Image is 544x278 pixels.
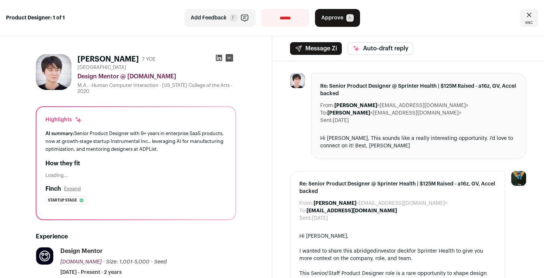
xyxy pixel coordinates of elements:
span: Startup stage [48,197,77,204]
span: AI summary: [45,131,74,136]
a: Close [520,9,538,27]
h2: How they fit [45,159,226,168]
b: [PERSON_NAME] [314,201,356,206]
div: Senior Product Designer with 9+ years in enterprise SaaS products, now at growth-stage startup In... [45,129,226,153]
button: Expand [64,186,81,192]
div: Design Mentor @ [DOMAIN_NAME] [77,72,236,81]
b: [EMAIL_ADDRESS][DOMAIN_NAME] [306,208,397,213]
div: Hi [PERSON_NAME], [299,232,496,240]
div: Highlights [45,116,82,124]
dt: From: [320,102,334,109]
img: 1f80ffacdffde4e44b8dcd61ecc55169d2dd828fe8c8388c87752985703542d1.jpg [36,247,53,265]
div: M.A. - Human Computer Interaction - [US_STATE] College of the Arts - 2020 [77,82,236,94]
h1: [PERSON_NAME] [77,54,139,65]
dt: Sent: [320,117,333,124]
span: Re: Senior Product Designer @ Sprinter Health | $125M Raised - a16z, GV, Accel backed [299,180,496,195]
span: [DATE] - Present · 2 years [60,269,122,276]
button: Auto-draft reply [348,42,413,55]
button: Add Feedback F [184,9,255,27]
div: 7 YOE [142,56,156,63]
dt: To: [320,109,327,117]
span: Add Feedback [191,14,227,22]
dt: From: [299,200,314,207]
strong: Product Designer: 1 of 1 [6,14,65,22]
img: 1f4e88f1d5d9c067296516f8e8d76db4a32f5769eab8d7f6764fae0d8193ebf7.jpg [290,73,305,88]
div: Loading... [45,172,226,178]
span: [DOMAIN_NAME] [60,259,102,265]
dd: [DATE] [333,117,349,124]
span: Seed [154,259,167,265]
span: · Size: 1,001-5,000 [103,259,150,265]
div: I wanted to share this abridged for Sprinter Health to give you more context on the company, role... [299,247,496,262]
dt: To: [299,207,306,215]
b: [PERSON_NAME] [327,110,370,116]
div: Hi [PERSON_NAME], This sounds like a really interesting opportunity. I'd love to connect on it! B... [320,135,517,150]
h2: Experience [36,232,236,241]
img: 12031951-medium_jpg [511,171,526,186]
dd: <[EMAIL_ADDRESS][DOMAIN_NAME]> [327,109,461,117]
span: esc [525,19,533,25]
h2: Finch [45,184,61,193]
dd: <[EMAIL_ADDRESS][DOMAIN_NAME]> [314,200,448,207]
a: investor deck [376,249,409,254]
dd: <[EMAIL_ADDRESS][DOMAIN_NAME]> [334,102,468,109]
span: Re: Senior Product Designer @ Sprinter Health | $125M Raised - a16z, GV, Accel backed [320,82,517,97]
span: · [151,258,153,266]
span: F [230,14,237,22]
span: A [346,14,354,22]
dd: [DATE] [312,215,328,222]
div: Design Mentor [60,247,103,255]
b: [PERSON_NAME] [334,103,377,108]
img: 1f4e88f1d5d9c067296516f8e8d76db4a32f5769eab8d7f6764fae0d8193ebf7.jpg [36,54,71,90]
dt: Sent: [299,215,312,222]
span: Approve [321,14,343,22]
button: Approve A [315,9,360,27]
span: [GEOGRAPHIC_DATA] [77,65,126,71]
button: Message Zi [290,42,342,55]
